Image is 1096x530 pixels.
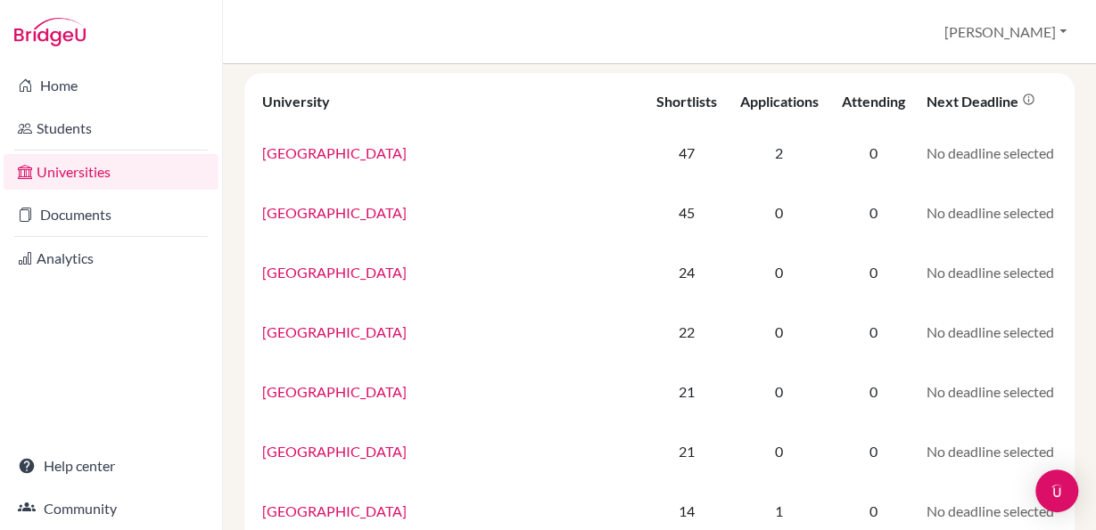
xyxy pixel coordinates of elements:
[262,383,407,400] a: [GEOGRAPHIC_DATA]
[729,302,830,362] td: 0
[729,242,830,302] td: 0
[645,421,729,481] td: 21
[927,383,1054,400] span: No deadline selected
[740,93,819,110] div: Applications
[830,302,917,362] td: 0
[927,93,1035,110] div: Next deadline
[645,302,729,362] td: 22
[656,93,717,110] div: Shortlists
[262,144,407,161] a: [GEOGRAPHIC_DATA]
[4,448,218,484] a: Help center
[830,183,917,242] td: 0
[729,183,830,242] td: 0
[729,421,830,481] td: 0
[729,123,830,183] td: 2
[936,15,1075,49] button: [PERSON_NAME]
[645,123,729,183] td: 47
[645,183,729,242] td: 45
[262,443,407,460] a: [GEOGRAPHIC_DATA]
[830,123,917,183] td: 0
[830,421,917,481] td: 0
[830,242,917,302] td: 0
[262,323,407,340] a: [GEOGRAPHIC_DATA]
[251,80,645,123] th: University
[4,68,218,103] a: Home
[927,443,1054,460] span: No deadline selected
[830,362,917,421] td: 0
[262,502,407,519] a: [GEOGRAPHIC_DATA]
[645,242,729,302] td: 24
[262,204,407,221] a: [GEOGRAPHIC_DATA]
[14,18,86,46] img: Bridge-U
[4,154,218,190] a: Universities
[927,204,1054,221] span: No deadline selected
[1035,469,1078,512] div: Open Intercom Messenger
[927,144,1054,161] span: No deadline selected
[841,93,904,110] div: Attending
[927,323,1054,340] span: No deadline selected
[4,241,218,276] a: Analytics
[729,362,830,421] td: 0
[4,197,218,232] a: Documents
[4,491,218,526] a: Community
[927,502,1054,519] span: No deadline selected
[645,362,729,421] td: 21
[927,264,1054,281] span: No deadline selected
[4,110,218,146] a: Students
[262,264,407,281] a: [GEOGRAPHIC_DATA]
